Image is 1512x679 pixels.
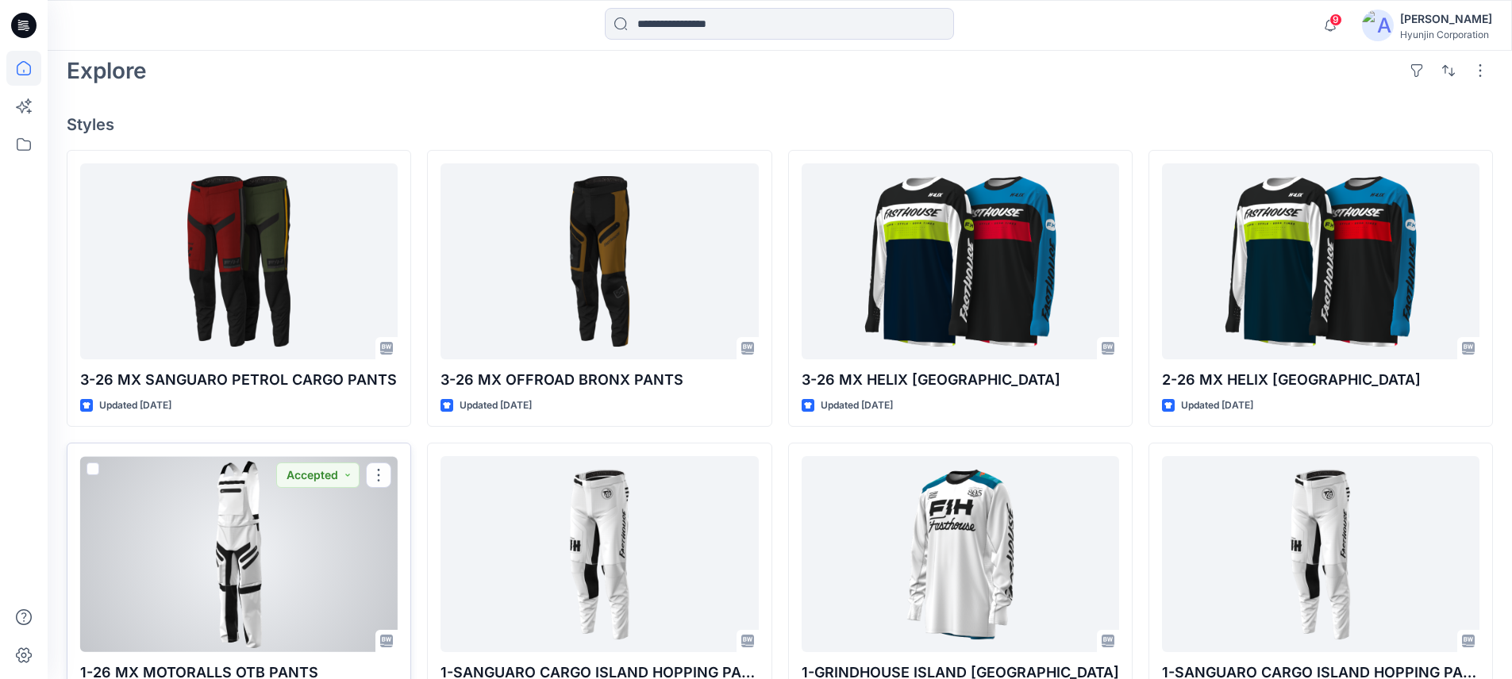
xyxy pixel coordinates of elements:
a: 3-26 MX OFFROAD BRONX PANTS [441,163,758,359]
img: avatar [1362,10,1394,41]
p: 3-26 MX HELIX [GEOGRAPHIC_DATA] [802,369,1119,391]
p: 3-26 MX SANGUARO PETROL CARGO PANTS [80,369,398,391]
div: [PERSON_NAME] [1400,10,1492,29]
p: Updated [DATE] [99,397,171,414]
a: 1-GRINDHOUSE ISLAND HOPPING JERSEY [802,456,1119,652]
div: Hyunjin Corporation [1400,29,1492,40]
span: 9 [1329,13,1342,26]
a: 3-26 MX HELIX DAYTONA JERSEY [802,163,1119,359]
a: 1-26 MX MOTORALLS OTB PANTS [80,456,398,652]
h2: Explore [67,58,147,83]
a: 1-SANGUARO CARGO ISLAND HOPPING PANTS_Change Art [441,456,758,652]
p: Updated [DATE] [1181,397,1253,414]
a: 1-SANGUARO CARGO ISLAND HOPPING PANTS [1162,456,1479,652]
p: 3-26 MX OFFROAD BRONX PANTS [441,369,758,391]
p: Updated [DATE] [821,397,893,414]
a: 3-26 MX SANGUARO PETROL CARGO PANTS [80,163,398,359]
h4: Styles [67,115,1493,134]
a: 2-26 MX HELIX DAYTONA JERSEY [1162,163,1479,359]
p: Updated [DATE] [460,397,532,414]
p: 2-26 MX HELIX [GEOGRAPHIC_DATA] [1162,369,1479,391]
